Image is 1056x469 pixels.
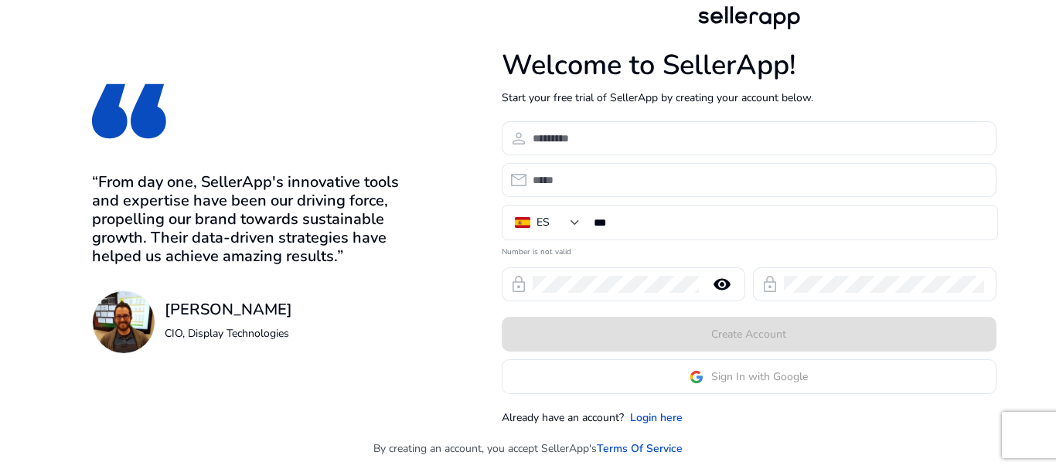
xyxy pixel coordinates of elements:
[502,49,996,82] h1: Welcome to SellerApp!
[509,171,528,189] span: email
[703,275,741,294] mat-icon: remove_red_eye
[502,90,996,106] p: Start your free trial of SellerApp by creating your account below.
[761,275,779,294] span: lock
[597,440,683,457] a: Terms Of Service
[509,129,528,148] span: person
[630,410,683,426] a: Login here
[165,325,292,342] p: CIO, Display Technologies
[502,242,996,258] mat-error: Number is not valid
[509,275,528,294] span: lock
[165,301,292,319] h3: [PERSON_NAME]
[502,410,624,426] p: Already have an account?
[92,173,422,266] h3: “From day one, SellerApp's innovative tools and expertise have been our driving force, propelling...
[537,214,550,231] div: ES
